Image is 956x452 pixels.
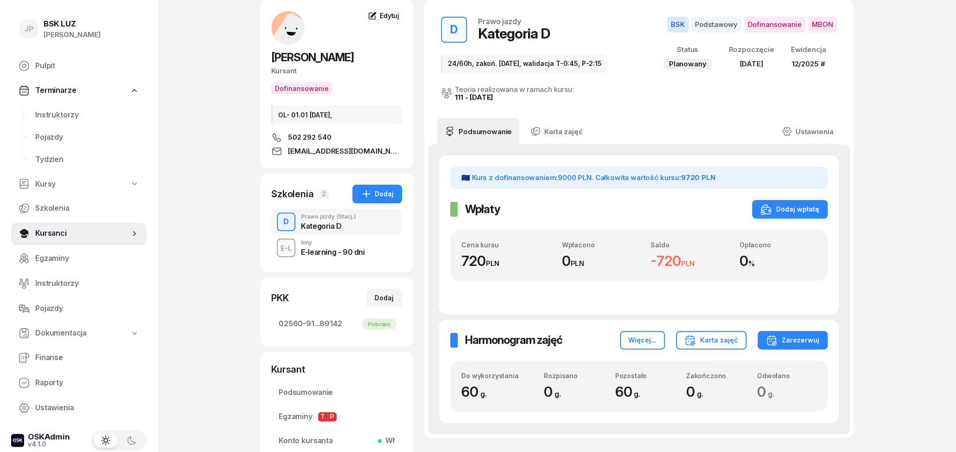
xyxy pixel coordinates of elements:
div: BSK LUZ [44,20,101,28]
span: 9720 PLN [681,173,715,182]
span: Edytuj [380,12,399,19]
div: E-learning - 90 dni [301,248,364,256]
small: g. [768,389,774,399]
span: [DATE] [739,59,763,68]
span: Raporty [35,377,139,389]
div: Pozostało [615,372,674,380]
div: Karta zajęć [684,335,738,346]
div: 720 [461,252,550,270]
div: OSKAdmin [28,433,70,441]
small: PLN [570,259,584,268]
a: Raporty [11,372,147,394]
span: 60 [615,383,644,400]
span: [PERSON_NAME] [271,51,354,64]
span: Dofinansowanie [744,17,805,32]
button: Dodaj [352,185,402,203]
h2: Wpłaty [465,202,500,217]
button: Więcej... [620,331,665,349]
div: [PERSON_NAME] [44,29,101,41]
div: Kategoria D [301,222,356,230]
div: 0 [562,252,639,270]
a: Finanse [11,347,147,369]
span: 2 [319,189,329,199]
a: Edytuj [361,7,406,24]
div: Inny [301,240,364,245]
span: Wł [382,435,395,447]
span: 0 [686,383,708,400]
a: 111 - [DATE] [455,93,493,102]
span: Terminarze [35,84,76,97]
span: Ustawienia [35,402,139,414]
div: Rozpisano [544,372,603,380]
a: Tydzień [28,149,147,171]
a: Egzaminy [11,247,147,270]
button: D [277,213,295,231]
div: Szkolenia [271,187,314,200]
span: JP [24,25,34,33]
div: OL- 01.01 [DATE], [271,105,402,124]
span: 12/2025 # [791,59,825,68]
span: P [327,412,337,421]
span: Podstawowy [691,17,741,32]
div: D [446,20,461,39]
span: Kursanci [35,227,130,239]
span: Dokumentacja [35,327,87,339]
span: 02560-91...89142 [279,318,395,330]
span: (Stacj.) [337,214,356,220]
span: 0 [757,383,779,400]
span: Pulpit [35,60,139,72]
span: Egzaminy [279,411,395,423]
div: Zarezerwuj [766,335,819,346]
span: 0 [544,383,566,400]
small: PLN [681,259,695,268]
div: Pobrano [362,318,396,329]
a: EgzaminyTP [271,406,402,428]
a: 502 292 540 [271,132,402,143]
span: 60 [461,383,491,400]
button: E-LInnyE-learning - 90 dni [271,235,402,261]
button: Zarezerwuj [758,331,828,349]
a: Karta zajęć [523,118,590,144]
img: logo-xs-dark@2x.png [11,434,24,447]
a: Kursy [11,174,147,195]
span: Instruktorzy [35,278,139,290]
button: Dodaj [366,289,402,307]
div: -720 [650,252,728,270]
a: Pojazdy [11,297,147,320]
span: Konto kursanta [279,435,395,447]
span: Pojazdy [35,131,139,143]
div: Dodaj wpłatę [760,204,819,215]
span: T [318,412,327,421]
a: [EMAIL_ADDRESS][DOMAIN_NAME] [271,146,402,157]
div: E-L [277,242,295,254]
button: Karta zajęć [676,331,746,349]
div: Kategoria D [478,25,550,42]
small: g. [554,389,561,399]
span: [EMAIL_ADDRESS][DOMAIN_NAME] [288,146,402,157]
span: 502 292 540 [288,132,331,143]
div: Wpłacono [562,241,639,249]
span: 9000 PLN [558,173,592,182]
a: Terminarze [11,80,147,101]
span: Tydzień [35,154,139,166]
a: Konto kursantaWł [271,430,402,452]
a: Szkolenia [11,197,147,220]
a: 02560-91...89142Pobrano [271,313,402,335]
span: Pojazdy [35,303,139,315]
a: Dokumentacja [11,323,147,344]
a: Pojazdy [28,126,147,149]
a: Instruktorzy [28,104,147,126]
div: Cena kursu [461,241,550,249]
button: BSKPodstawowyDofinansowanieMBON [667,17,837,32]
a: Podsumowanie [271,381,402,404]
small: g. [634,389,640,399]
div: Kursant [271,363,402,376]
h2: Harmonogram zajęć [465,333,562,348]
small: PLN [486,259,500,268]
span: Instruktorzy [35,109,139,121]
div: Rozpoczęcie [728,44,774,56]
div: Prawo jazdy [301,214,356,220]
div: 24/60h, zakoń. [DATE], walidacja T-0:45, P-2:15 [441,54,607,73]
small: % [748,259,754,268]
div: Saldo [650,241,728,249]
